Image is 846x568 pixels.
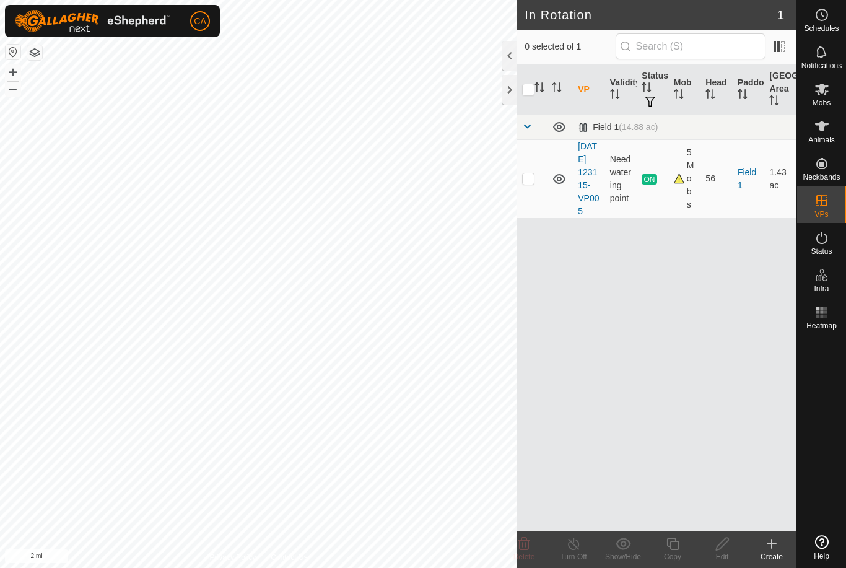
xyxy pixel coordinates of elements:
img: Gallagher Logo [15,10,170,32]
div: Show/Hide [598,551,648,562]
span: ON [642,174,656,185]
a: Field 1 [738,167,756,190]
span: Delete [513,553,535,561]
a: Help [797,530,846,565]
div: 5 Mobs [674,146,696,211]
td: 56 [700,139,733,218]
p-sorticon: Activate to sort [705,91,715,101]
p-sorticon: Activate to sort [769,97,779,107]
p-sorticon: Activate to sort [610,91,620,101]
span: CA [194,15,206,28]
span: (14.88 ac) [619,122,658,132]
p-sorticon: Activate to sort [552,84,562,94]
p-sorticon: Activate to sort [534,84,544,94]
th: Head [700,64,733,115]
a: Privacy Policy [210,552,256,563]
button: Reset Map [6,45,20,59]
span: 0 selected of 1 [525,40,615,53]
th: [GEOGRAPHIC_DATA] Area [764,64,796,115]
p-sorticon: Activate to sort [738,91,748,101]
input: Search (S) [616,33,765,59]
a: [DATE] 123115-VP005 [578,141,599,216]
button: + [6,65,20,80]
span: Schedules [804,25,839,32]
span: VPs [814,211,828,218]
p-sorticon: Activate to sort [674,91,684,101]
button: – [6,81,20,96]
th: Paddock [733,64,765,115]
div: Edit [697,551,747,562]
span: 1 [777,6,784,24]
a: Contact Us [271,552,307,563]
button: Map Layers [27,45,42,60]
p-sorticon: Activate to sort [642,84,652,94]
span: Status [811,248,832,255]
th: VP [573,64,605,115]
span: Help [814,553,829,560]
td: Need watering point [605,139,637,218]
span: Notifications [801,62,842,69]
div: Turn Off [549,551,598,562]
th: Mob [669,64,701,115]
span: Mobs [813,99,831,107]
span: Animals [808,136,835,144]
div: Create [747,551,796,562]
div: Copy [648,551,697,562]
span: Neckbands [803,173,840,181]
th: Status [637,64,669,115]
div: Field 1 [578,122,658,133]
th: Validity [605,64,637,115]
span: Heatmap [806,322,837,330]
td: 1.43 ac [764,139,796,218]
span: Infra [814,285,829,292]
h2: In Rotation [525,7,777,22]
